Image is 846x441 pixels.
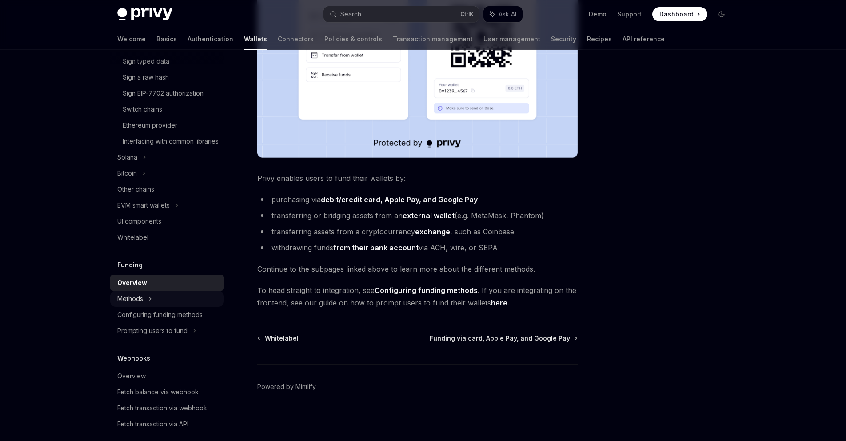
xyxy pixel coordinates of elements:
a: Powered by Mintlify [257,382,316,391]
a: Demo [589,10,607,19]
div: Overview [117,371,146,381]
li: transferring assets from a cryptocurrency , such as Coinbase [257,225,578,238]
a: Welcome [117,28,146,50]
a: Interfacing with common libraries [110,133,224,149]
a: Security [551,28,576,50]
a: external wallet [403,211,455,220]
a: Recipes [587,28,612,50]
a: Other chains [110,181,224,197]
div: Overview [117,277,147,288]
a: debit/credit card, Apple Pay, and Google Pay [321,195,478,204]
a: Fetch transaction via webhook [110,400,224,416]
img: dark logo [117,8,172,20]
a: Sign a raw hash [110,69,224,85]
div: Solana [117,152,137,163]
span: To head straight to integration, see . If you are integrating on the frontend, see our guide on h... [257,284,578,309]
a: Overview [110,368,224,384]
a: UI components [110,213,224,229]
a: Dashboard [652,7,707,21]
div: Switch chains [123,104,162,115]
span: Privy enables users to fund their wallets by: [257,172,578,184]
div: Whitelabel [117,232,148,243]
button: Toggle dark mode [714,7,729,21]
a: Whitelabel [258,334,299,343]
a: here [491,298,507,308]
div: Configuring funding methods [117,309,203,320]
a: Sign EIP-7702 authorization [110,85,224,101]
li: withdrawing funds via ACH, wire, or SEPA [257,241,578,254]
div: Search... [340,9,365,20]
span: Ask AI [499,10,516,19]
div: UI components [117,216,161,227]
li: transferring or bridging assets from an (e.g. MetaMask, Phantom) [257,209,578,222]
h5: Funding [117,260,143,270]
span: Whitelabel [265,334,299,343]
div: Fetch transaction via webhook [117,403,207,413]
a: from their bank account [333,243,419,253]
div: Fetch balance via webhook [117,387,199,397]
div: Interfacing with common libraries [123,136,219,147]
a: Connectors [278,28,314,50]
span: Funding via card, Apple Pay, and Google Pay [430,334,570,343]
a: Whitelabel [110,229,224,245]
a: Fetch transaction via API [110,416,224,432]
div: EVM smart wallets [117,200,170,211]
a: User management [483,28,540,50]
a: Funding via card, Apple Pay, and Google Pay [430,334,577,343]
button: Search...CtrlK [323,6,479,22]
a: exchange [415,227,450,237]
a: Configuring funding methods [110,307,224,323]
a: Switch chains [110,101,224,117]
a: Policies & controls [324,28,382,50]
a: Authentication [188,28,233,50]
span: Ctrl K [460,11,474,18]
div: Ethereum provider [123,120,177,131]
div: Sign a raw hash [123,72,169,83]
a: Configuring funding methods [375,286,478,295]
h5: Webhooks [117,353,150,364]
a: Wallets [244,28,267,50]
div: Prompting users to fund [117,325,188,336]
a: Basics [156,28,177,50]
span: Dashboard [659,10,694,19]
div: Fetch transaction via API [117,419,188,429]
a: Ethereum provider [110,117,224,133]
div: Methods [117,293,143,304]
li: purchasing via [257,193,578,206]
a: Support [617,10,642,19]
a: Transaction management [393,28,473,50]
span: Continue to the subpages linked above to learn more about the different methods. [257,263,578,275]
button: Ask AI [483,6,523,22]
a: Overview [110,275,224,291]
div: Bitcoin [117,168,137,179]
div: Other chains [117,184,154,195]
a: API reference [623,28,665,50]
div: Sign EIP-7702 authorization [123,88,204,99]
a: Fetch balance via webhook [110,384,224,400]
